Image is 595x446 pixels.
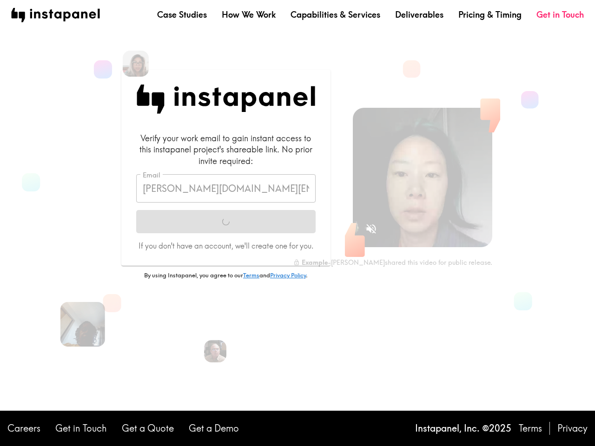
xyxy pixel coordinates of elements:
[302,258,328,267] b: Example
[361,219,381,239] button: Sound is off
[123,51,149,77] img: Aileen
[222,9,276,20] a: How We Work
[11,8,100,22] img: instapanel
[121,271,331,280] p: By using Instapanel, you agree to our and .
[136,132,316,167] div: Verify your work email to gain instant access to this instapanel project's shareable link. No pri...
[143,170,160,180] label: Email
[557,422,588,435] a: Privacy
[136,85,316,114] img: Instapanel
[157,9,207,20] a: Case Studies
[60,302,105,347] img: Jacqueline
[7,422,40,435] a: Careers
[243,271,259,279] a: Terms
[270,271,306,279] a: Privacy Policy
[536,9,584,20] a: Get in Touch
[293,258,492,267] div: - [PERSON_NAME] shared this video for public release.
[55,422,107,435] a: Get in Touch
[291,9,380,20] a: Capabilities & Services
[519,422,542,435] a: Terms
[136,241,316,251] p: If you don't have an account, we'll create one for you.
[204,340,226,362] img: Robert
[415,422,511,435] p: Instapanel, Inc. © 2025
[458,9,522,20] a: Pricing & Timing
[122,422,174,435] a: Get a Quote
[395,9,443,20] a: Deliverables
[189,422,239,435] a: Get a Demo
